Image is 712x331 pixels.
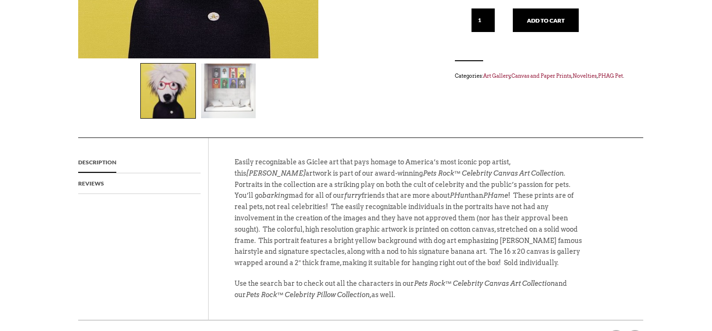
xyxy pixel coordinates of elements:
[78,173,104,194] a: Reviews
[511,73,571,79] a: Canvas and Paper Prints
[344,192,362,199] em: furry
[598,73,623,79] a: PHAG Pet
[483,73,510,79] a: Art Gallery
[235,157,583,278] p: Easily recognizable as Giclee art that pays homage to America’s most iconic pop artist, this artw...
[450,192,469,199] em: PHun
[246,291,372,299] em: Pets Rock™ Celebrity Pillow Collection,
[483,192,508,199] em: PHame
[246,170,306,177] em: [PERSON_NAME]
[573,73,597,79] a: Novelties
[141,64,195,118] img: andy warhol dog art
[414,280,555,287] em: Pets Rock™ Celebrity Canvas Art Collection
[423,170,461,177] em: Pets Rock™
[462,170,564,177] em: Celebrity Canvas Art Collection
[513,8,579,32] button: Add to cart
[235,278,583,310] p: Use the search bar to check out all the characters in our and our as well.
[471,8,495,32] input: Qty
[78,152,116,173] a: Description
[455,71,634,81] span: Categories: , , , .
[262,192,289,199] em: barking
